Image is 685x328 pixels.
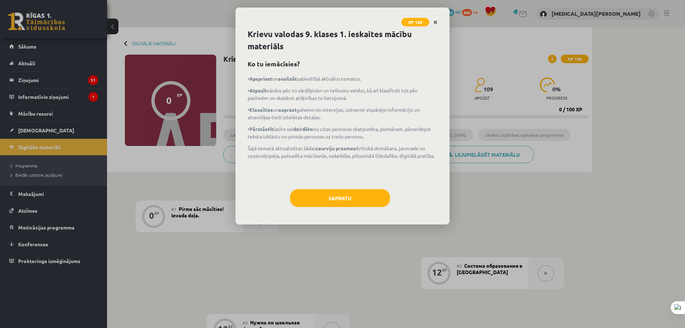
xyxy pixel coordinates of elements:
[278,75,297,82] strong: analizēt
[279,106,296,113] strong: saprast
[316,145,357,151] strong: caurviju prasmes:
[248,125,437,140] p: • lasīto vai no citas personas skatpunkta, piemēram, pārveidojot teksta izklāstu no pirmās person...
[293,126,313,132] strong: dzirdēto
[290,189,390,207] button: Sapratu
[248,75,437,82] p: • un sabiedrībā aktuālus tematus.
[401,18,429,26] span: XP 100
[248,87,437,102] p: • vārdus pēc to vārdšķirām un teikumu veidus, kā arī klasificēt tos pēc pazīmēm un skaidrot atšķi...
[248,28,437,52] h1: Krievu valodas 9. klases 1. ieskaites mācību materiāls
[249,106,273,113] strong: Klausīties
[248,106,437,121] p: • un galveno no intervijas, uztverot vispārējo informāciju un atsevišķas tieši izteiktas detaļas.
[429,15,442,29] a: Close
[249,87,267,94] strong: Atpazīt
[248,145,437,160] p: Šajā tematā aktualizētas šādas kritiskā domāšana, jaunrade un uzņēmējspēja, pašvadīta mācīšanās, ...
[248,59,437,69] h2: Ko tu iemācīsies?
[249,126,273,132] strong: Pārstāstīt
[249,75,272,82] strong: Apspriest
